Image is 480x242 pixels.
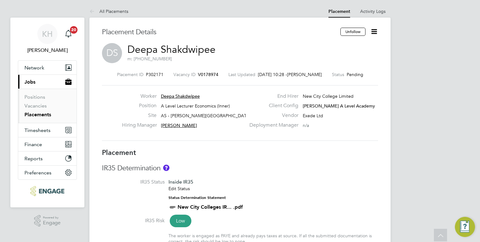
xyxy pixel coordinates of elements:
[168,179,193,185] span: Inside IR35
[161,113,251,118] span: AS - [PERSON_NAME][GEOGRAPHIC_DATA]
[24,79,35,85] span: Jobs
[246,93,298,100] label: End Hirer
[258,72,287,77] span: [DATE] 10:28 -
[168,195,226,200] strong: Status Determination Statement
[246,112,298,119] label: Vendor
[122,122,157,129] label: Hiring Manager
[228,72,255,77] label: Last Updated
[18,75,77,89] button: Jobs
[18,123,77,137] button: Timesheets
[328,9,350,14] a: Placement
[34,215,61,227] a: Powered byEngage
[18,47,77,54] span: Kirsty Hanmore
[102,28,336,37] h3: Placement Details
[24,103,47,109] a: Vacancies
[24,141,42,147] span: Finance
[18,151,77,165] button: Reports
[246,122,298,129] label: Deployment Manager
[360,8,386,14] a: Activity Logs
[18,166,77,179] button: Preferences
[287,72,322,77] span: [PERSON_NAME]
[178,204,243,210] a: New City Colleges IR... .pdf
[332,72,344,77] label: Status
[18,137,77,151] button: Finance
[163,165,169,171] button: About IR35
[173,72,195,77] label: Vacancy ID
[146,72,163,77] span: P302171
[117,72,143,77] label: Placement ID
[102,148,136,157] b: Placement
[18,24,77,54] a: KH[PERSON_NAME]
[18,186,77,196] a: Go to home page
[303,93,354,99] span: New City College Limited
[303,103,375,109] span: [PERSON_NAME] A Level Academy
[42,30,53,38] span: KH
[24,127,51,133] span: Timesheets
[30,186,64,196] img: ncclondon-logo-retina.png
[127,43,216,56] a: Deepa Shakdwipee
[303,123,309,128] span: n/a
[43,215,61,220] span: Powered by
[43,220,61,226] span: Engage
[122,112,157,119] label: Site
[347,72,363,77] span: Pending
[168,186,190,191] a: Edit Status
[127,56,172,62] span: m: [PHONE_NUMBER]
[24,112,51,118] a: Placements
[70,26,77,34] span: 20
[246,102,298,109] label: Client Config
[161,93,200,99] span: Deepa Shakdwipee
[10,18,84,207] nav: Main navigation
[62,24,75,44] a: 20
[161,123,197,128] span: [PERSON_NAME]
[122,93,157,100] label: Worker
[340,28,365,36] button: Unfollow
[198,72,218,77] span: V0178974
[102,217,165,224] label: IR35 Risk
[24,156,43,162] span: Reports
[24,94,45,100] a: Positions
[102,43,122,63] span: DS
[170,215,191,227] span: Low
[18,61,77,74] button: Network
[89,8,128,14] a: All Placements
[303,113,323,118] span: Exede Ltd
[102,179,165,185] label: IR35 Status
[24,170,51,176] span: Preferences
[24,65,44,71] span: Network
[455,217,475,237] button: Engage Resource Center
[161,103,230,109] span: A Level Lecturer Economics (Inner)
[122,102,157,109] label: Position
[18,89,77,123] div: Jobs
[102,164,378,173] h3: IR35 Determination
